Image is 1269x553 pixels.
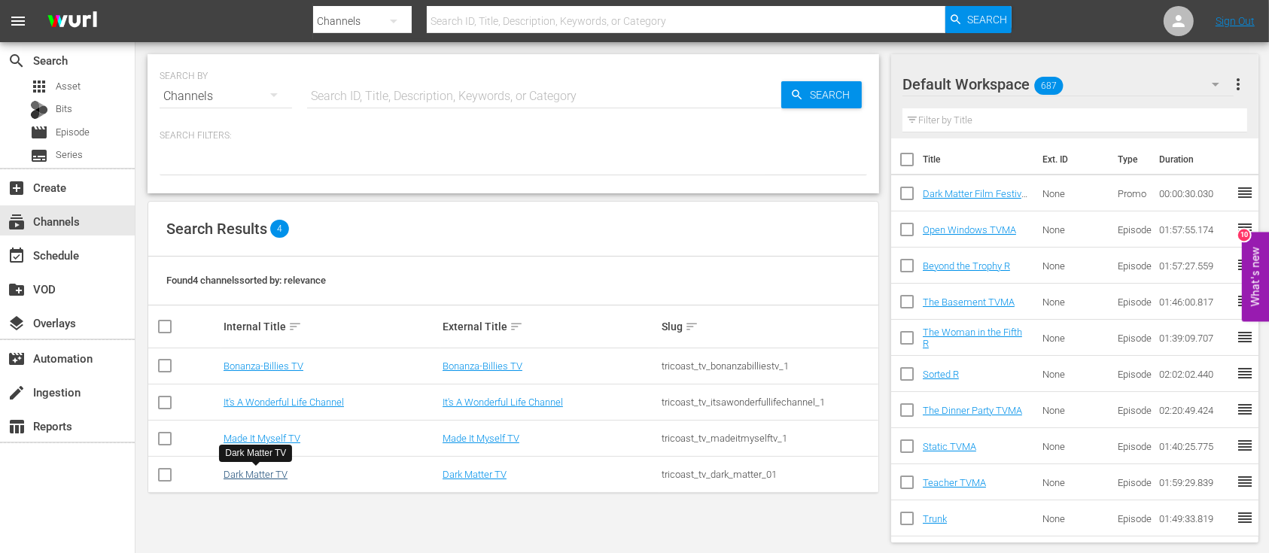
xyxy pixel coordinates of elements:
[662,433,876,444] div: tricoast_tv_madeitmyselftv_1
[923,405,1022,416] a: The Dinner Party TVMA
[1112,500,1153,536] td: Episode
[945,6,1012,33] button: Search
[923,477,986,488] a: Teacher TVMA
[443,469,507,480] a: Dark Matter TV
[1034,70,1063,102] span: 687
[685,320,698,333] span: sort
[270,220,289,238] span: 4
[923,296,1015,308] a: The Basement TVMA
[1109,138,1150,181] th: Type
[30,123,48,141] span: Episode
[1236,220,1254,238] span: reorder
[224,397,344,408] a: It's A Wonderful Life Channel
[1216,15,1255,27] a: Sign Out
[8,179,26,197] span: Create
[1236,256,1254,274] span: reorder
[1112,320,1153,356] td: Episode
[9,12,27,30] span: menu
[1112,211,1153,248] td: Episode
[1112,248,1153,284] td: Episode
[662,397,876,408] div: tricoast_tv_itsawonderfullifechannel_1
[1036,320,1112,356] td: None
[1236,400,1254,418] span: reorder
[923,441,976,452] a: Static TVMA
[1112,356,1153,392] td: Episode
[225,447,286,460] div: Dark Matter TV
[923,260,1010,272] a: Beyond the Trophy R
[1153,211,1236,248] td: 01:57:55.174
[1238,229,1250,241] div: 10
[8,350,26,368] span: Automation
[8,418,26,436] span: Reports
[1112,175,1153,211] td: Promo
[1036,284,1112,320] td: None
[443,397,563,408] a: It's A Wonderful Life Channel
[1112,428,1153,464] td: Episode
[1153,464,1236,500] td: 01:59:29.839
[662,469,876,480] div: tricoast_tv_dark_matter_01
[1036,175,1112,211] td: None
[160,75,292,117] div: Channels
[30,77,48,96] span: Asset
[288,320,302,333] span: sort
[166,275,326,286] span: Found 4 channels sorted by: relevance
[1153,320,1236,356] td: 01:39:09.707
[1153,392,1236,428] td: 02:20:49.424
[781,81,862,108] button: Search
[166,220,267,238] span: Search Results
[1153,428,1236,464] td: 01:40:25.775
[923,138,1033,181] th: Title
[36,4,108,39] img: ans4CAIJ8jUAAAAAAAAAAAAAAAAAAAAAAAAgQb4GAAAAAAAAAAAAAAAAAAAAAAAAJMjXAAAAAAAAAAAAAAAAAAAAAAAAgAT5G...
[923,327,1022,349] a: The Woman in the Fifth R
[662,318,876,336] div: Slug
[443,318,657,336] div: External Title
[1236,184,1254,202] span: reorder
[56,102,72,117] span: Bits
[1033,138,1109,181] th: Ext. ID
[224,469,288,480] a: Dark Matter TV
[1236,509,1254,527] span: reorder
[1036,428,1112,464] td: None
[1153,248,1236,284] td: 01:57:27.559
[804,81,862,108] span: Search
[160,129,867,142] p: Search Filters:
[443,433,519,444] a: Made It Myself TV
[1236,364,1254,382] span: reorder
[8,281,26,299] span: VOD
[1153,284,1236,320] td: 01:46:00.817
[510,320,523,333] span: sort
[1153,500,1236,536] td: 01:49:33.819
[8,213,26,231] span: Channels
[8,384,26,402] span: Ingestion
[1036,356,1112,392] td: None
[56,125,90,140] span: Episode
[1112,464,1153,500] td: Episode
[923,513,947,524] a: Trunk
[923,224,1016,235] a: Open Windows TVMA
[662,360,876,372] div: tricoast_tv_bonanzabilliestv_1
[30,147,48,165] span: Series
[30,101,48,119] div: Bits
[1153,356,1236,392] td: 02:02:02.440
[1153,175,1236,211] td: 00:00:30.030
[1112,392,1153,428] td: Episode
[443,360,522,372] a: Bonanza-Billies TV
[1036,392,1112,428] td: None
[1236,472,1254,491] span: reorder
[1236,292,1254,310] span: reorder
[56,79,81,94] span: Asset
[1036,211,1112,248] td: None
[224,433,300,444] a: Made It Myself TV
[56,147,83,163] span: Series
[1242,232,1269,321] button: Open Feedback Widget
[923,188,1029,222] a: Dark Matter Film Festival Promo Submit Your Film 30 sec
[1236,328,1254,346] span: reorder
[1229,66,1247,102] button: more_vert
[1036,248,1112,284] td: None
[224,360,303,372] a: Bonanza-Billies TV
[1036,500,1112,536] td: None
[224,318,438,336] div: Internal Title
[902,63,1234,105] div: Default Workspace
[8,247,26,265] span: Schedule
[1036,464,1112,500] td: None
